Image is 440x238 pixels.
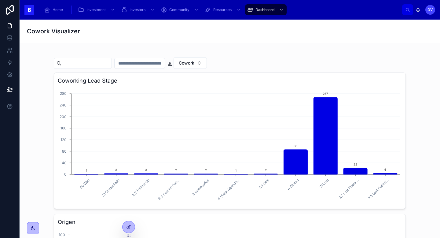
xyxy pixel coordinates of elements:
[39,3,402,17] div: scrollable content
[192,178,210,197] text: 3 Interesados
[58,76,402,85] h3: Coworking Lead Stage
[130,7,145,12] span: Investors
[294,144,297,148] text: 86
[86,7,106,12] span: Investment
[323,92,328,95] text: 267
[59,232,65,237] tspan: 100
[367,178,389,200] text: 7.3 Lost Follow...
[179,60,194,66] span: Cowork
[131,178,150,197] text: 2.2 Follow Up
[62,149,67,154] tspan: 80
[217,178,240,201] text: 4 Visita Agenda...
[159,4,202,15] a: Community
[354,162,357,166] text: 22
[384,168,386,171] text: 4
[235,169,237,172] text: 1
[58,218,402,226] h3: Origen
[60,91,67,96] tspan: 280
[60,103,67,107] tspan: 240
[76,4,118,15] a: Investment
[58,87,402,205] div: chart
[265,168,267,172] text: 2
[64,172,67,177] tspan: 0
[255,7,274,12] span: Dashboard
[61,137,67,142] tspan: 120
[338,178,360,200] text: 7.2 Lost Fuera ...
[62,161,67,165] tspan: 40
[319,178,330,189] text: 7.1 Lost
[145,168,147,172] text: 3
[258,178,270,189] text: 5.1 Deal
[245,4,287,15] a: Dashboard
[287,178,300,191] text: 6 Closed
[24,5,34,15] img: App logo
[101,178,120,198] text: 2.1 Contactado
[60,114,67,119] tspan: 200
[427,7,433,12] span: DV
[174,57,207,69] button: Select Button
[205,168,207,172] text: 2
[157,178,180,201] text: 2.3 Second Foll...
[42,4,67,15] a: Home
[61,126,67,130] tspan: 160
[169,7,189,12] span: Community
[203,4,244,15] a: Resources
[53,7,63,12] span: Home
[79,178,90,190] text: 00 Web
[115,168,117,172] text: 3
[119,4,158,15] a: Investors
[86,169,87,172] text: 1
[175,168,177,172] text: 2
[27,27,80,35] h1: Cowork Visualizer
[213,7,232,12] span: Resources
